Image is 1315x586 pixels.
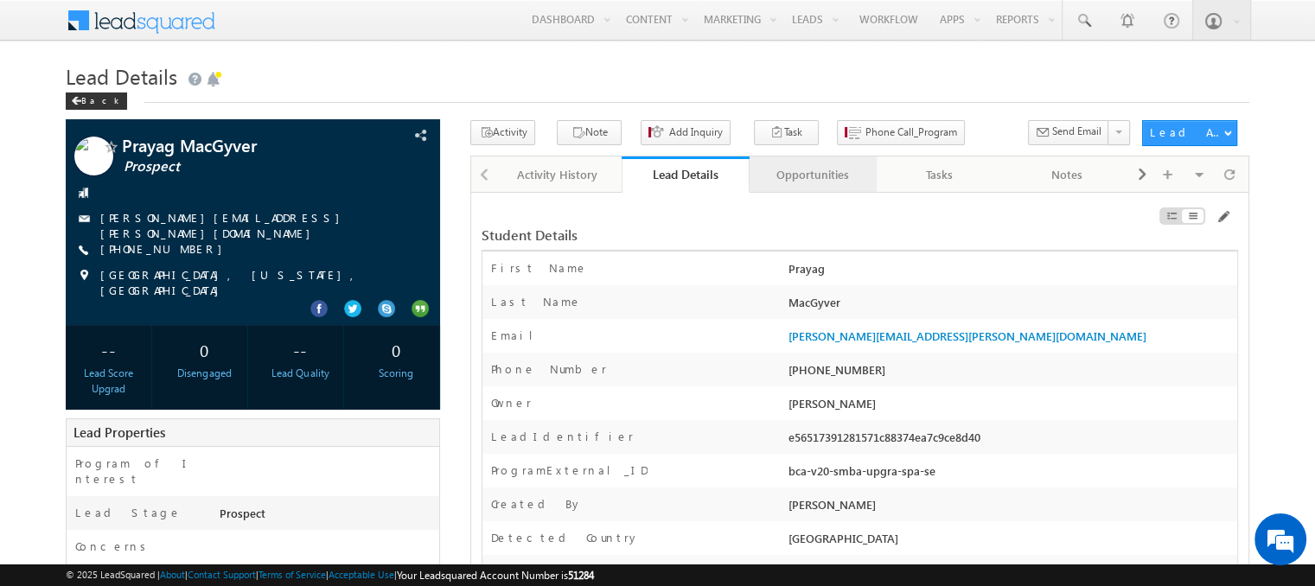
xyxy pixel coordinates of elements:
label: Detected State [491,564,633,579]
button: Phone Call_Program [837,120,965,145]
div: Prayag [784,260,1237,284]
span: Send Email [1052,124,1101,139]
div: Lead Actions [1150,124,1223,140]
a: Contact Support [188,569,256,580]
div: [PHONE_NUMBER] [784,361,1237,385]
span: [PHONE_NUMBER] [100,241,231,258]
label: First Name [491,260,588,276]
label: Program of Interest [75,455,201,487]
button: Add Inquiry [641,120,731,145]
button: Note [557,120,622,145]
div: 0 [166,334,243,366]
span: 51284 [568,569,594,582]
a: Acceptable Use [329,569,394,580]
div: Lead Details [635,166,736,182]
textarea: Type your message and hit 'Enter' [22,160,316,443]
label: ProgramExternal_ID [491,462,648,478]
div: Chat with us now [90,91,290,113]
div: -- [262,334,339,366]
span: Prospect [124,158,355,175]
a: Back [66,92,136,106]
span: Your Leadsquared Account Number is [397,569,594,582]
a: [PERSON_NAME][EMAIL_ADDRESS][PERSON_NAME][DOMAIN_NAME] [100,210,348,240]
label: Detected Country [491,530,640,545]
div: 0 [358,334,435,366]
label: Phone Number [491,361,607,377]
div: Scoring [358,366,435,381]
label: Concerns [75,538,152,554]
span: Add Inquiry [669,124,723,140]
em: Start Chat [235,457,314,481]
a: Activity History [495,156,622,193]
span: Prayag MacGyver [122,137,354,154]
a: Lead Details [622,156,749,193]
div: Back [66,92,127,110]
div: Prospect [215,505,439,529]
a: Tasks [877,156,1004,193]
div: Student Details [482,227,980,243]
div: Activity History [508,164,606,185]
label: Lead Stage [75,505,182,520]
img: d_60004797649_company_0_60004797649 [29,91,73,113]
span: Lead Details [66,62,177,90]
button: Lead Actions [1142,120,1237,146]
a: Notes [1005,156,1132,193]
div: Lead Quality [262,366,339,381]
div: bca-v20-smba-upgra-spa-se [784,462,1237,487]
button: Task [754,120,819,145]
span: [GEOGRAPHIC_DATA], [US_STATE], [GEOGRAPHIC_DATA] [100,267,404,298]
a: About [160,569,185,580]
div: Disengaged [166,366,243,381]
div: Minimize live chat window [284,9,325,50]
a: Opportunities [750,156,877,193]
label: Created By [491,496,583,512]
label: Last Name [491,294,582,309]
label: Owner [491,395,532,411]
div: e56517391281571c88374ea7c9ce8d40 [784,429,1237,453]
label: LeadIdentifier [491,429,634,444]
div: [GEOGRAPHIC_DATA] [784,530,1237,554]
a: Terms of Service [259,569,326,580]
label: Email [491,328,546,343]
span: Lead Properties [73,424,165,441]
div: Opportunities [763,164,861,185]
span: Phone Call_Program [865,124,957,140]
div: -- [70,334,147,366]
div: [PERSON_NAME] [784,496,1237,520]
a: [PERSON_NAME][EMAIL_ADDRESS][PERSON_NAME][DOMAIN_NAME] [788,328,1146,343]
span: © 2025 LeadSquared | | | | | [66,567,594,583]
div: Lead Score Upgrad [70,366,147,397]
button: Send Email [1028,120,1109,145]
div: Notes [1018,164,1116,185]
div: MacGyver [784,294,1237,318]
img: Profile photo [74,137,113,182]
span: [PERSON_NAME] [788,396,876,411]
div: Tasks [890,164,988,185]
button: Activity [470,120,535,145]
